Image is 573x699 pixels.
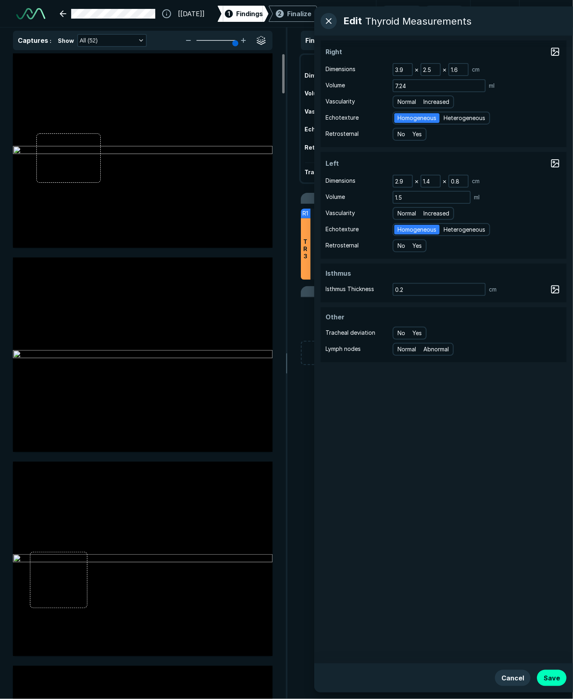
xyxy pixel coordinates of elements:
[398,241,405,250] span: No
[398,345,416,354] span: Normal
[326,97,355,106] span: Vascularity
[495,670,531,686] button: Cancel
[398,97,416,106] span: Normal
[13,5,49,23] a: See-Mode Logo
[301,209,560,280] li: R1TR3Right MidL2.5•W2•H1.3cm
[326,176,355,185] span: Dimensions
[326,241,359,250] span: Retrosternal
[80,36,97,45] span: All (52)
[474,193,480,202] span: ml
[326,268,386,278] span: Isthmus
[412,329,422,338] span: Yes
[444,114,485,122] span: Heterogeneous
[326,113,359,122] span: Echotexture
[326,344,361,353] span: Lymph nodes
[423,97,449,106] span: Increased
[398,114,436,122] span: Homogeneous
[278,9,281,18] span: 2
[218,6,269,22] div: 1Findings
[326,285,374,294] span: Isthmus Thickness
[326,192,345,201] span: Volume
[365,15,472,27] div: Thyroid Measurements
[413,175,421,187] div: ×
[304,238,308,260] span: T R 3
[343,14,362,28] span: Edit
[305,169,359,175] span: Tracheal deviation
[50,37,51,44] span: :
[326,129,359,138] span: Retrosternal
[58,36,74,45] span: Show
[228,9,230,18] span: 1
[444,225,485,234] span: Heterogeneous
[326,65,355,74] span: Dimensions
[236,9,263,19] span: Findings
[301,341,560,365] button: Create New Finding
[441,64,448,75] div: ×
[303,209,309,218] span: R1
[16,8,45,19] img: See-Mode Logo
[326,158,386,168] span: Left
[383,6,421,22] button: Undo
[489,81,495,90] span: ml
[326,312,386,322] span: Other
[326,209,355,218] span: Vascularity
[18,36,48,44] span: Captures
[398,130,405,139] span: No
[423,209,449,218] span: Increased
[178,9,205,19] span: [[DATE]]
[269,6,317,22] div: 2Finalize
[306,36,332,44] span: Findings
[489,285,497,294] span: cm
[423,345,449,354] span: Abnormal
[412,130,422,139] span: Yes
[326,47,386,57] span: Right
[398,225,436,234] span: Homogeneous
[301,286,560,336] li: Excluded from Report (0)No findings excluded from report
[426,6,463,22] button: Redo
[326,328,375,337] span: Tracheal deviation
[472,177,480,186] span: cm
[472,65,480,74] span: cm
[526,6,560,22] button: avatar-name
[441,175,448,187] div: ×
[398,209,416,218] span: Normal
[398,329,405,338] span: No
[326,225,359,234] span: Echotexture
[537,670,567,686] button: Save
[287,9,311,19] div: Finalize
[412,241,422,250] span: Yes
[326,81,345,90] span: Volume
[413,64,421,75] div: ×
